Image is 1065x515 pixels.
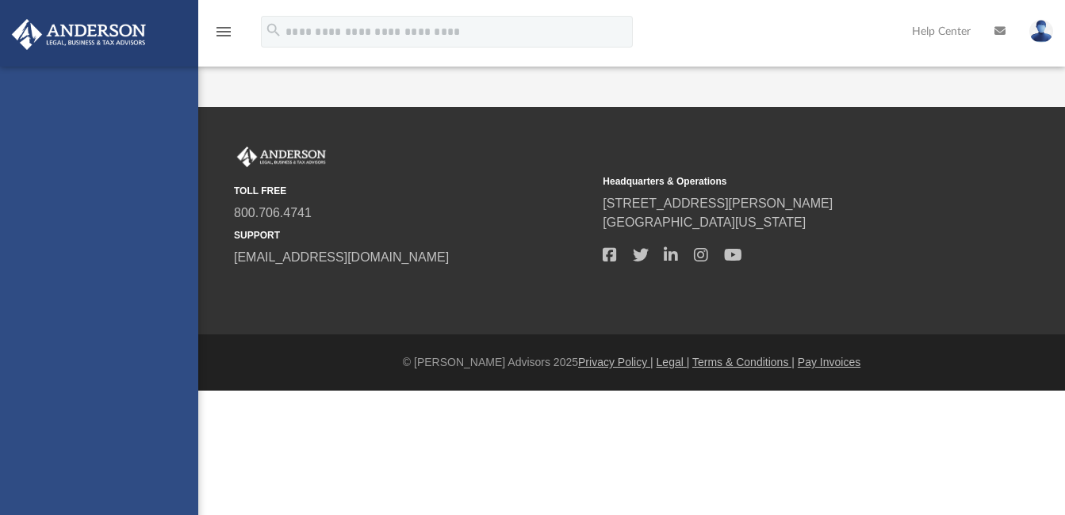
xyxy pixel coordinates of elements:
img: Anderson Advisors Platinum Portal [7,19,151,50]
a: Legal | [657,356,690,368]
a: Pay Invoices [798,356,860,368]
img: Anderson Advisors Platinum Portal [234,147,329,167]
img: User Pic [1029,20,1053,43]
a: [STREET_ADDRESS][PERSON_NAME] [603,196,833,210]
small: TOLL FREE [234,184,592,198]
a: Privacy Policy | [578,356,653,368]
a: Terms & Conditions | [692,356,795,368]
a: [GEOGRAPHIC_DATA][US_STATE] [603,216,806,229]
a: 800.706.4741 [234,206,312,219]
small: SUPPORT [234,228,592,242]
small: Headquarters & Operations [603,174,960,189]
a: [EMAIL_ADDRESS][DOMAIN_NAME] [234,250,449,264]
i: search [265,21,282,39]
i: menu [214,22,233,41]
a: menu [214,30,233,41]
div: © [PERSON_NAME] Advisors 2025 [198,354,1065,371]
